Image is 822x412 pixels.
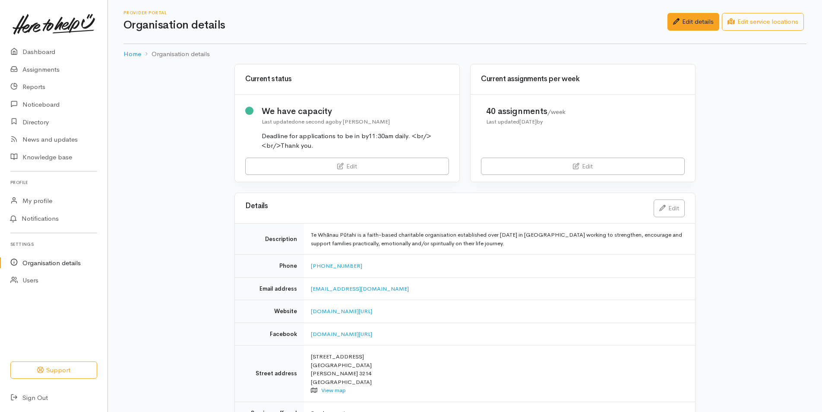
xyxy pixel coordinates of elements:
a: Edit [481,158,685,175]
h6: Profile [10,177,97,188]
h3: Current status [245,75,449,83]
h3: Current assignments per week [481,75,685,83]
h6: Settings [10,238,97,250]
time: one second ago [295,118,335,125]
td: Phone [235,255,304,278]
td: Te Whānau Pūtahi is a faith-based charitable organisation established over [DATE] in [GEOGRAPHIC_... [304,224,695,255]
a: Edit [654,200,685,217]
a: Edit details [667,13,719,31]
a: View map [321,387,346,394]
nav: breadcrumb [123,44,806,64]
div: Last updated by [PERSON_NAME] [262,117,449,126]
a: Edit [245,158,449,175]
a: [PHONE_NUMBER] [311,262,362,269]
a: Home [123,49,141,59]
td: [STREET_ADDRESS] [GEOGRAPHIC_DATA] [PERSON_NAME] 3214 [GEOGRAPHIC_DATA] [304,345,695,402]
span: /week [547,108,566,116]
div: Last updated by [486,117,566,126]
button: Support [10,361,97,379]
h1: Organisation details [123,19,667,32]
td: Email address [235,277,304,300]
td: Website [235,300,304,323]
td: Facebook [235,323,304,345]
time: [DATE] [519,118,537,125]
a: [EMAIL_ADDRESS][DOMAIN_NAME] [311,285,409,292]
div: 40 assignments [486,105,566,117]
a: [DOMAIN_NAME][URL] [311,330,372,338]
a: [DOMAIN_NAME][URL] [311,307,372,315]
div: We have capacity [262,105,449,117]
div: Deadline for applications to be in by11:30am daily. <br/><br/>Thank you. [262,131,449,151]
h6: Provider Portal [123,10,667,15]
li: Organisation details [141,49,210,59]
a: Edit service locations [722,13,804,31]
h3: Details [245,202,643,210]
td: Description [235,224,304,255]
td: Street address [235,345,304,402]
